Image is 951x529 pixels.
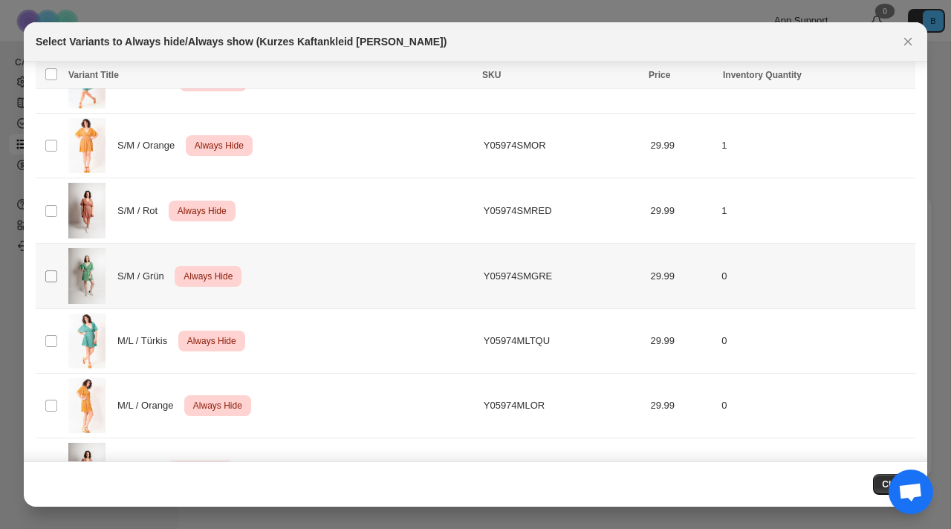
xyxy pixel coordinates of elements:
[192,137,247,155] span: Always Hide
[117,138,183,153] span: S/M / Orange
[717,438,915,504] td: 1
[646,244,717,309] td: 29.99
[68,248,106,304] img: YWhy05974Grun.jpg
[479,113,646,178] td: Y05974SMOR
[898,31,918,52] button: Close
[68,314,106,369] img: 05974-Ywhy-turqouise.jpg
[479,374,646,438] td: Y05974MLOR
[184,332,239,350] span: Always Hide
[882,478,906,490] span: Close
[68,378,106,433] img: 05974-Ywhy-Orange3.jpg
[117,269,172,284] span: S/M / Grün
[190,397,245,415] span: Always Hide
[117,334,175,348] span: M/L / Türkis
[68,443,106,499] img: YWhy05974Rot.jpg
[723,70,802,80] span: Inventory Quantity
[889,470,933,514] a: Chat abierto
[717,113,915,178] td: 1
[646,374,717,438] td: 29.99
[646,438,717,504] td: 29.99
[68,70,119,80] span: Variant Title
[717,374,915,438] td: 0
[646,178,717,243] td: 29.99
[117,204,166,218] span: S/M / Rot
[479,244,646,309] td: Y05974SMGRE
[479,309,646,374] td: Y05974MLTQU
[68,118,106,173] img: 05974-Ywhy-Orange.jpg
[649,70,670,80] span: Price
[482,70,501,80] span: SKU
[479,178,646,243] td: Y05974SMRED
[717,309,915,374] td: 0
[181,267,236,285] span: Always Hide
[717,178,915,243] td: 1
[873,474,915,495] button: Close
[117,398,181,413] span: M/L / Orange
[717,244,915,309] td: 0
[175,202,230,220] span: Always Hide
[68,183,106,238] img: YWhy05974Rot.jpg
[646,113,717,178] td: 29.99
[646,309,717,374] td: 29.99
[36,34,447,49] h2: Select Variants to Always hide/Always show (Kurzes Kaftankleid [PERSON_NAME])
[479,438,646,504] td: Y05974MLRED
